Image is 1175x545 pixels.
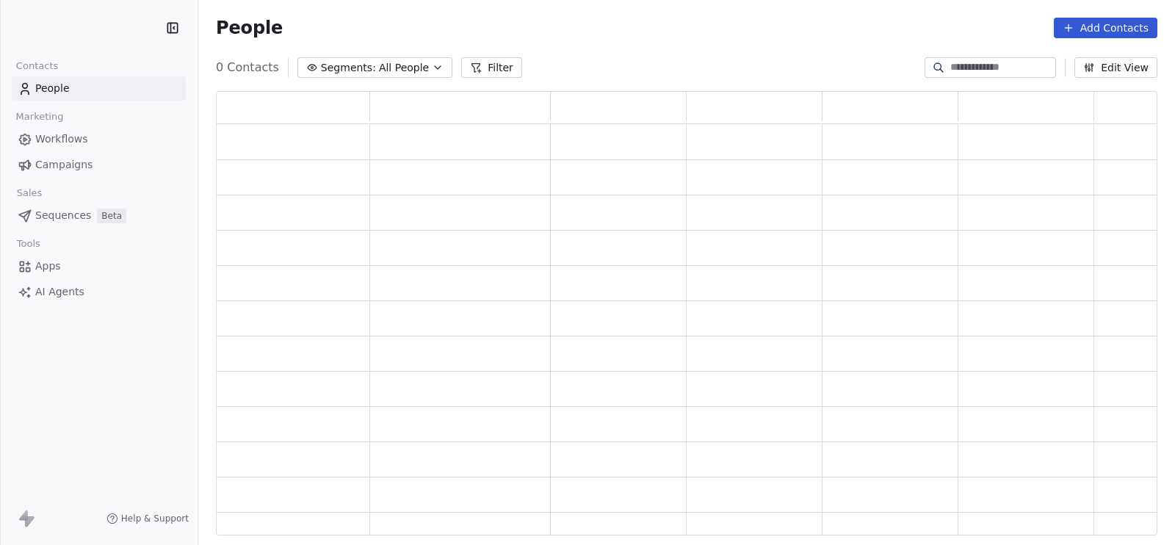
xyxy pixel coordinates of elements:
span: Workflows [35,131,88,147]
span: Sales [10,182,48,204]
a: Campaigns [12,153,186,177]
span: Segments: [321,60,376,76]
a: Help & Support [106,513,189,524]
span: Tools [10,233,46,255]
span: AI Agents [35,284,84,300]
button: Add Contacts [1054,18,1157,38]
span: Campaigns [35,157,93,173]
span: Sequences [35,208,91,223]
span: Help & Support [121,513,189,524]
span: 0 Contacts [216,59,279,76]
span: Contacts [10,55,65,77]
span: Apps [35,259,61,274]
button: Filter [461,57,522,78]
a: SequencesBeta [12,203,186,228]
span: People [216,17,283,39]
a: AI Agents [12,280,186,304]
span: Beta [97,209,126,223]
a: Apps [12,254,186,278]
button: Edit View [1074,57,1157,78]
span: People [35,81,70,96]
a: Workflows [12,127,186,151]
span: Marketing [10,106,70,128]
span: All People [379,60,429,76]
a: People [12,76,186,101]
